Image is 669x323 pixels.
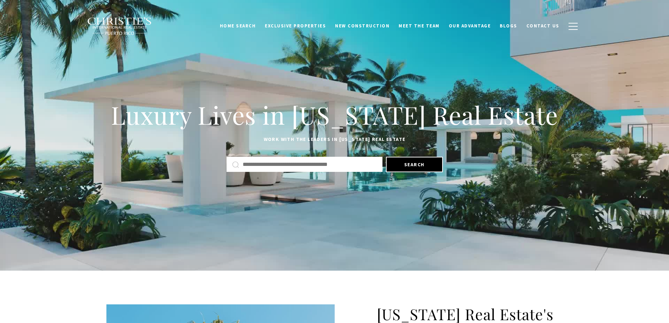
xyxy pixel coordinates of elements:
[449,23,491,29] span: Our Advantage
[106,135,563,144] p: Work with the leaders in [US_STATE] Real Estate
[330,19,394,33] a: New Construction
[495,19,522,33] a: Blogs
[386,157,443,172] button: Search
[106,99,563,130] h1: Luxury Lives in [US_STATE] Real Estate
[87,17,152,35] img: Christie's International Real Estate black text logo
[215,19,261,33] a: Home Search
[335,23,389,29] span: New Construction
[260,19,330,33] a: Exclusive Properties
[265,23,326,29] span: Exclusive Properties
[500,23,517,29] span: Blogs
[526,23,559,29] span: Contact Us
[394,19,444,33] a: Meet the Team
[444,19,496,33] a: Our Advantage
